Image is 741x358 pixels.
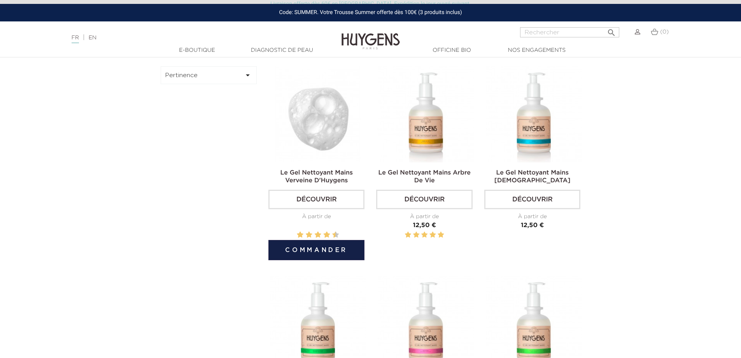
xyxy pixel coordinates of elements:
img: Le Gel Nettoyant Mains Temple [486,66,582,162]
label: 2 [298,230,302,240]
a: Découvrir [268,190,364,209]
label: 9 [331,230,332,240]
span: 12,50 € [413,222,436,229]
a: EN [89,35,96,41]
label: 5 [438,230,444,240]
label: 1 [405,230,411,240]
a: Découvrir [376,190,472,209]
a: Le Gel Nettoyant Mains Verveine D'Huygens [280,170,353,184]
span: (0) [660,29,669,35]
a: Officine Bio [413,46,491,55]
button: Pertinence [161,66,257,84]
label: 1 [295,230,296,240]
button:  [604,25,618,35]
label: 8 [325,230,329,240]
a: Nos engagements [498,46,576,55]
span: 12,50 € [521,222,544,229]
div: À partir de [376,213,472,221]
label: 6 [316,230,320,240]
button: Commander [268,240,364,260]
label: 3 [304,230,305,240]
a: Le Gel Nettoyant Mains Arbre De Vie [378,170,471,184]
label: 4 [307,230,311,240]
a: Diagnostic de peau [243,46,321,55]
input: Rechercher [520,27,619,37]
label: 2 [413,230,419,240]
label: 10 [334,230,338,240]
label: 7 [322,230,323,240]
div: | [68,33,303,42]
i:  [607,26,616,35]
img: Le Gel Nettoyant Mains Arbre De Vie [378,66,474,162]
div: À partir de [484,213,580,221]
label: 3 [421,230,427,240]
i:  [243,71,252,80]
label: 4 [429,230,436,240]
label: 5 [313,230,314,240]
img: Huygens [342,21,400,51]
a: Découvrir [484,190,580,209]
a: E-Boutique [158,46,236,55]
div: À partir de [268,213,364,221]
a: FR [72,35,79,43]
a: Le Gel Nettoyant Mains [DEMOGRAPHIC_DATA] [494,170,571,184]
